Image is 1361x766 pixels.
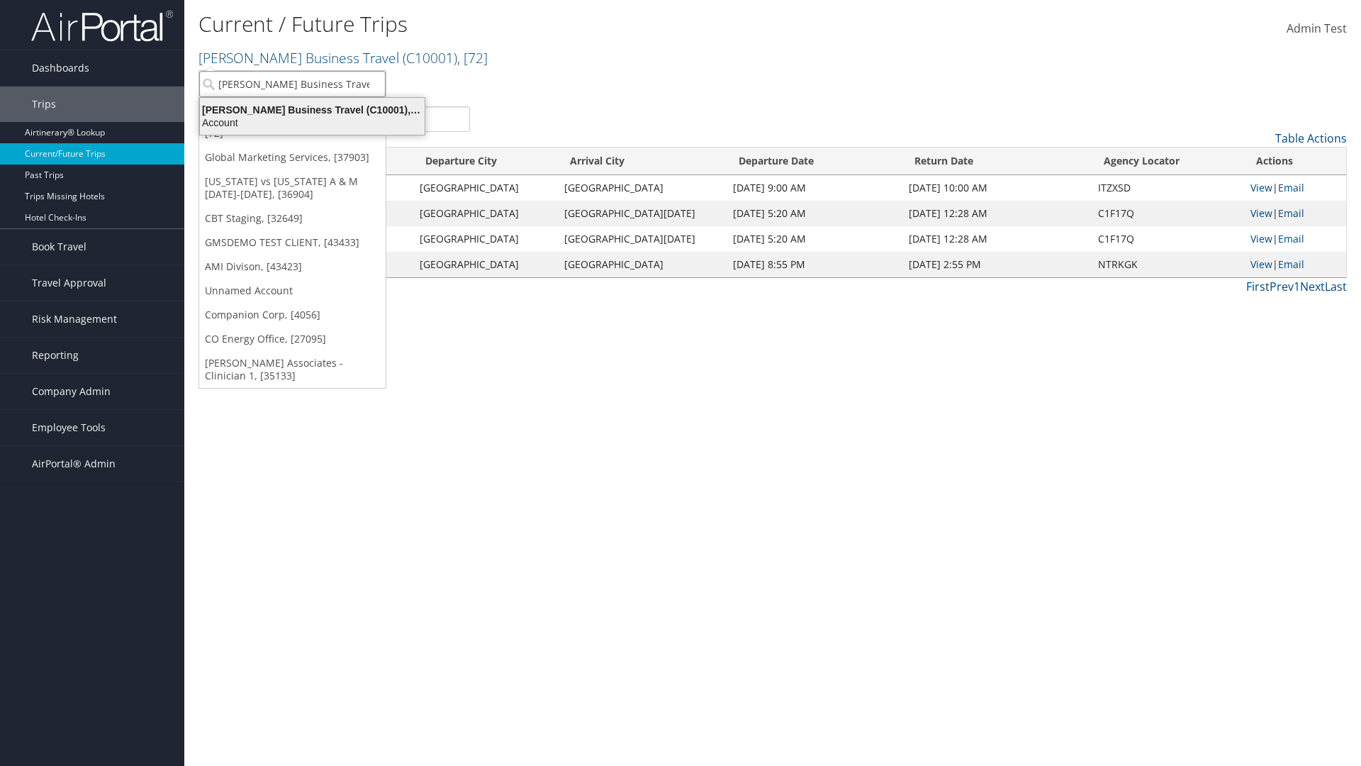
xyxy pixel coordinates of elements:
td: [DATE] 2:55 PM [902,252,1091,277]
td: | [1243,175,1346,201]
td: [DATE] 9:00 AM [726,175,901,201]
a: Global Marketing Services, [37903] [199,145,386,170]
td: [GEOGRAPHIC_DATA][DATE] [557,226,726,252]
td: C1F17Q [1091,226,1243,252]
a: Email [1278,206,1304,220]
a: View [1250,257,1272,271]
span: , [ 72 ] [457,48,488,67]
h1: Current / Future Trips [198,9,964,39]
td: [GEOGRAPHIC_DATA] [557,175,726,201]
a: Admin Test [1287,7,1347,51]
span: Company Admin [32,374,111,409]
td: [DATE] 12:28 AM [902,201,1091,226]
th: Actions [1243,148,1346,175]
span: Risk Management [32,301,117,337]
a: Email [1278,181,1304,194]
a: AMI Divison, [43423] [199,255,386,279]
th: Return Date: activate to sort column ascending [902,148,1091,175]
td: C1F17Q [1091,201,1243,226]
a: 1 [1294,279,1300,294]
a: CO Energy Office, [27095] [199,327,386,351]
span: AirPortal® Admin [32,446,116,482]
a: [US_STATE] vs [US_STATE] A & M [DATE]-[DATE], [36904] [199,170,386,206]
a: Table Actions [1275,131,1347,146]
td: [GEOGRAPHIC_DATA] [557,252,726,277]
td: [GEOGRAPHIC_DATA] [413,252,557,277]
div: [PERSON_NAME] Business Travel (C10001), [72] [191,104,433,116]
span: Trips [32,87,56,122]
td: NTRKGK [1091,252,1243,277]
span: Reporting [32,338,79,373]
a: CBT Staging, [32649] [199,206,386,231]
td: [GEOGRAPHIC_DATA] [413,175,557,201]
div: Account [191,116,433,129]
span: Dashboards [32,50,89,86]
td: [DATE] 12:28 AM [902,226,1091,252]
a: GMSDEMO TEST CLIENT, [43433] [199,231,386,255]
th: Departure Date: activate to sort column descending [726,148,901,175]
p: Filter: [198,74,964,93]
img: airportal-logo.png [31,9,173,43]
a: Prev [1270,279,1294,294]
td: [GEOGRAPHIC_DATA][DATE] [557,201,726,226]
span: Employee Tools [32,410,106,445]
th: Departure City: activate to sort column ascending [413,148,557,175]
td: [DATE] 8:55 PM [726,252,901,277]
th: Arrival City: activate to sort column ascending [557,148,726,175]
a: Email [1278,257,1304,271]
a: View [1250,232,1272,245]
td: [GEOGRAPHIC_DATA] [413,226,557,252]
td: [DATE] 5:20 AM [726,226,901,252]
span: Book Travel [32,229,86,265]
th: Agency Locator: activate to sort column ascending [1091,148,1243,175]
span: Travel Approval [32,265,106,301]
a: Email [1278,232,1304,245]
a: [PERSON_NAME] Business Travel [198,48,488,67]
span: Admin Test [1287,21,1347,36]
td: [DATE] 10:00 AM [902,175,1091,201]
input: Search Accounts [199,71,386,97]
a: First [1246,279,1270,294]
a: Next [1300,279,1325,294]
td: ITZXSD [1091,175,1243,201]
a: Unnamed Account [199,279,386,303]
a: Companion Corp, [4056] [199,303,386,327]
a: [PERSON_NAME] Associates - Clinician 1, [35133] [199,351,386,388]
a: View [1250,206,1272,220]
td: | [1243,252,1346,277]
td: [GEOGRAPHIC_DATA] [413,201,557,226]
span: ( C10001 ) [403,48,457,67]
td: [DATE] 5:20 AM [726,201,901,226]
td: | [1243,226,1346,252]
a: View [1250,181,1272,194]
td: | [1243,201,1346,226]
a: Last [1325,279,1347,294]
